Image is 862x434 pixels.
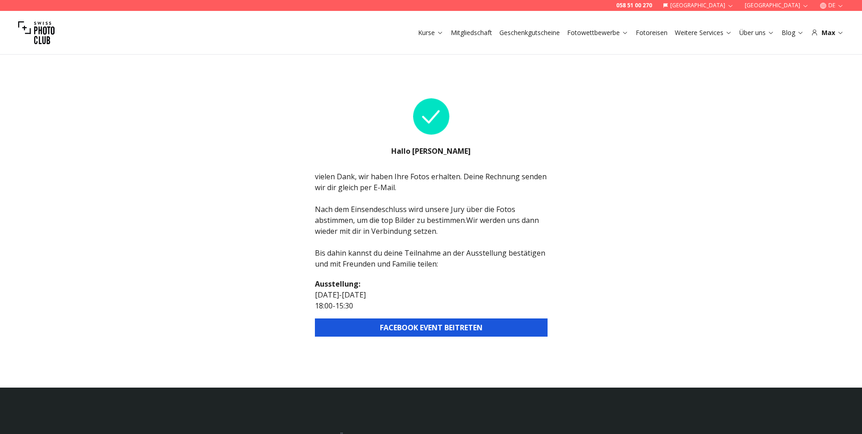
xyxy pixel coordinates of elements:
[499,28,560,37] a: Geschenkgutscheine
[778,26,807,39] button: Blog
[315,278,548,289] h2: Ausstellung :
[675,28,732,37] a: Weitere Services
[18,15,55,51] img: Swiss photo club
[632,26,671,39] button: Fotoreisen
[636,28,668,37] a: Fotoreisen
[315,300,548,311] p: 18:00 - 15:30
[671,26,736,39] button: Weitere Services
[739,28,774,37] a: Über uns
[412,146,471,156] b: [PERSON_NAME]
[736,26,778,39] button: Über uns
[616,2,652,9] a: 058 51 00 270
[563,26,632,39] button: Fotowettbewerbe
[567,28,628,37] a: Fotowettbewerbe
[447,26,496,39] button: Mitgliedschaft
[315,171,548,269] div: vielen Dank, wir haben Ihre Fotos erhalten. Deine Rechnung senden wir dir gleich per E-Mail. Nach...
[391,146,412,156] b: Hallo
[315,318,548,337] button: FACEBOOK EVENT BEITRETEN
[496,26,563,39] button: Geschenkgutscheine
[811,28,844,37] div: Max
[414,26,447,39] button: Kurse
[315,289,548,300] p: [DATE] - [DATE]
[418,28,443,37] a: Kurse
[451,28,492,37] a: Mitgliedschaft
[782,28,804,37] a: Blog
